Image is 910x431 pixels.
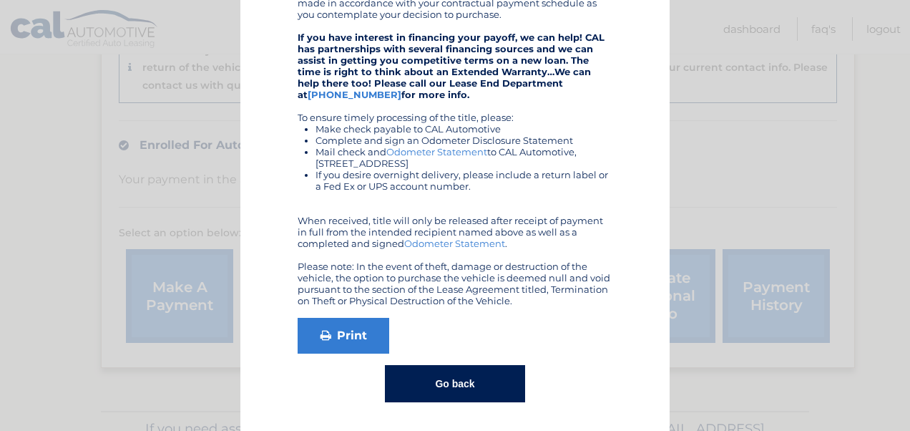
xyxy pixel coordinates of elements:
li: If you desire overnight delivery, please include a return label or a Fed Ex or UPS account number. [315,169,612,192]
li: Complete and sign an Odometer Disclosure Statement [315,135,612,146]
a: Print [298,318,389,354]
strong: If you have interest in financing your payoff, we can help! CAL has partnerships with several fin... [298,32,605,100]
button: Go back [385,365,524,402]
a: Odometer Statement [386,146,487,158]
li: Mail check and to CAL Automotive, [STREET_ADDRESS] [315,146,612,169]
li: Make check payable to CAL Automotive [315,123,612,135]
a: [PHONE_NUMBER] [308,89,401,100]
a: Odometer Statement [404,238,505,249]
